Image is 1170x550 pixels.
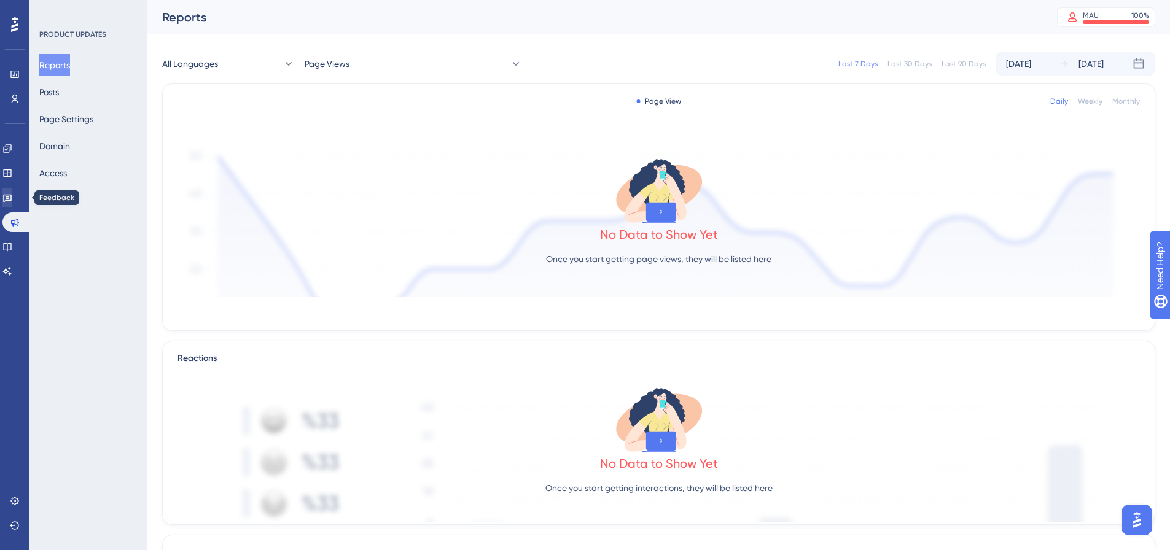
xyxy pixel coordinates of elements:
div: Weekly [1078,96,1102,106]
button: Page Settings [39,108,93,130]
p: Once you start getting page views, they will be listed here [546,252,771,266]
button: Page Views [305,52,522,76]
iframe: UserGuiding AI Assistant Launcher [1118,502,1155,538]
button: Access [39,162,67,184]
div: PRODUCT UPDATES [39,29,106,39]
div: Reactions [177,351,1140,366]
div: Last 90 Days [942,59,986,69]
div: Last 30 Days [887,59,932,69]
div: Reports [162,9,1026,26]
div: [DATE] [1078,56,1104,71]
div: Last 7 Days [838,59,878,69]
div: Monthly [1112,96,1140,106]
div: Page View [636,96,681,106]
div: MAU [1083,10,1099,20]
div: 100 % [1131,10,1149,20]
div: No Data to Show Yet [600,226,718,243]
div: No Data to Show Yet [600,455,718,472]
span: Need Help? [29,3,77,18]
button: All Languages [162,52,295,76]
span: All Languages [162,56,218,71]
p: Once you start getting interactions, they will be listed here [545,481,773,495]
button: Reports [39,54,70,76]
div: [DATE] [1006,56,1031,71]
span: Page Views [305,56,349,71]
div: Daily [1050,96,1068,106]
button: Posts [39,81,59,103]
button: Domain [39,135,70,157]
